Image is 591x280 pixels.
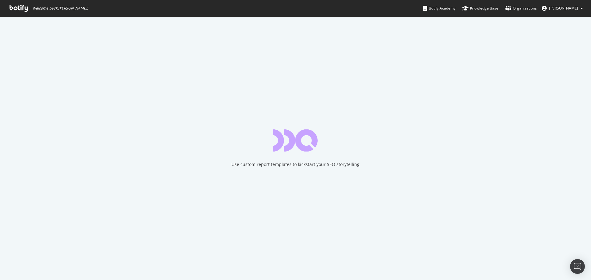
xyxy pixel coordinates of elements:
[231,161,360,168] div: Use custom report templates to kickstart your SEO storytelling
[570,259,585,274] div: Open Intercom Messenger
[549,6,578,11] span: Harry Hji kakou
[537,3,588,13] button: [PERSON_NAME]
[505,5,537,11] div: Organizations
[32,6,88,11] span: Welcome back, [PERSON_NAME] !
[273,129,318,152] div: animation
[423,5,456,11] div: Botify Academy
[462,5,498,11] div: Knowledge Base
